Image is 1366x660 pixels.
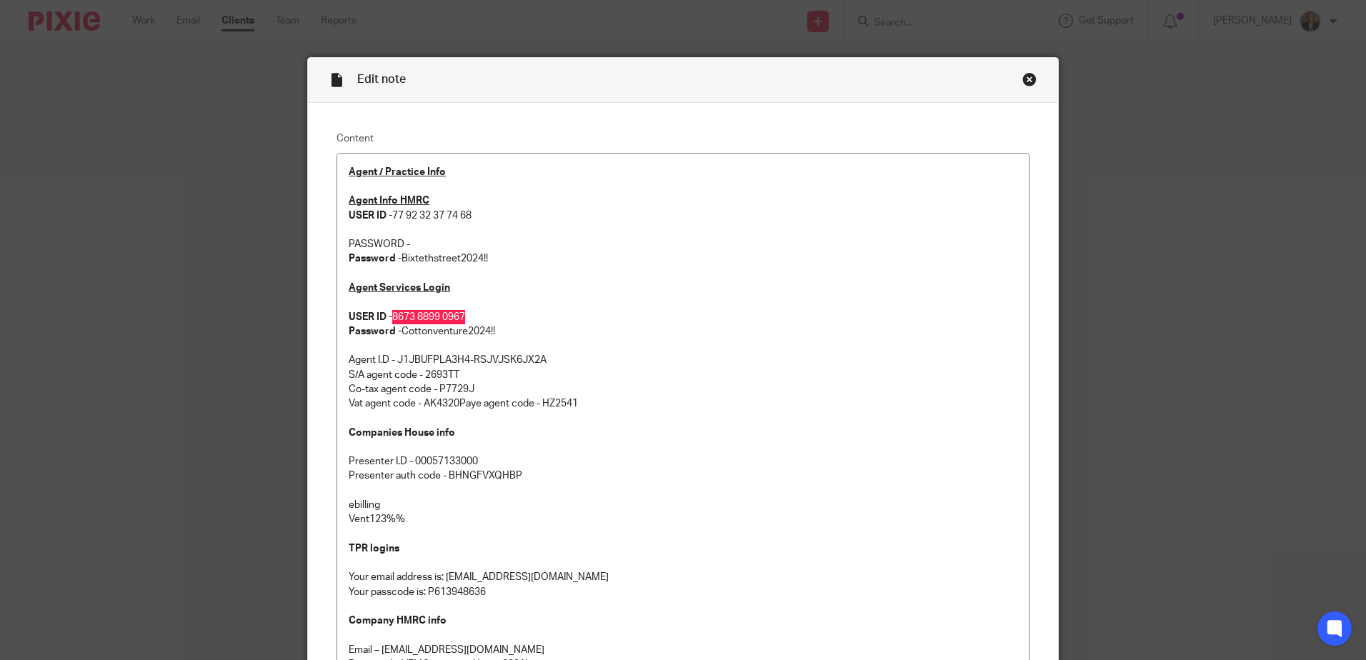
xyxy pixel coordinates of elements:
[349,196,429,206] u: Agent Info HMRC
[349,281,1017,411] p: 8673 8899 0967 Cottonventure2024!! Agent I.D - J1JBUFPLA3H4-RSJVJSK6JX2A S/A agent code - 2693TT ...
[349,251,1017,266] p: Bixtethstreet2024!!
[349,211,392,221] strong: USER ID -
[349,167,446,177] u: Agent / Practice Info
[349,223,1017,252] p: PASSWORD -
[349,283,450,293] u: Agent Services Login
[349,326,402,336] strong: Password -
[1022,72,1037,86] div: Close this dialog window
[349,616,447,626] strong: Company HMRC info
[349,428,455,438] strong: Companies House info
[336,131,1030,146] label: Content
[349,254,402,264] strong: Password -
[349,194,1017,223] p: 77 92 32 37 74 68
[357,74,406,85] span: Edit note
[349,544,399,554] strong: TPR logins
[349,312,392,322] strong: USER ID -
